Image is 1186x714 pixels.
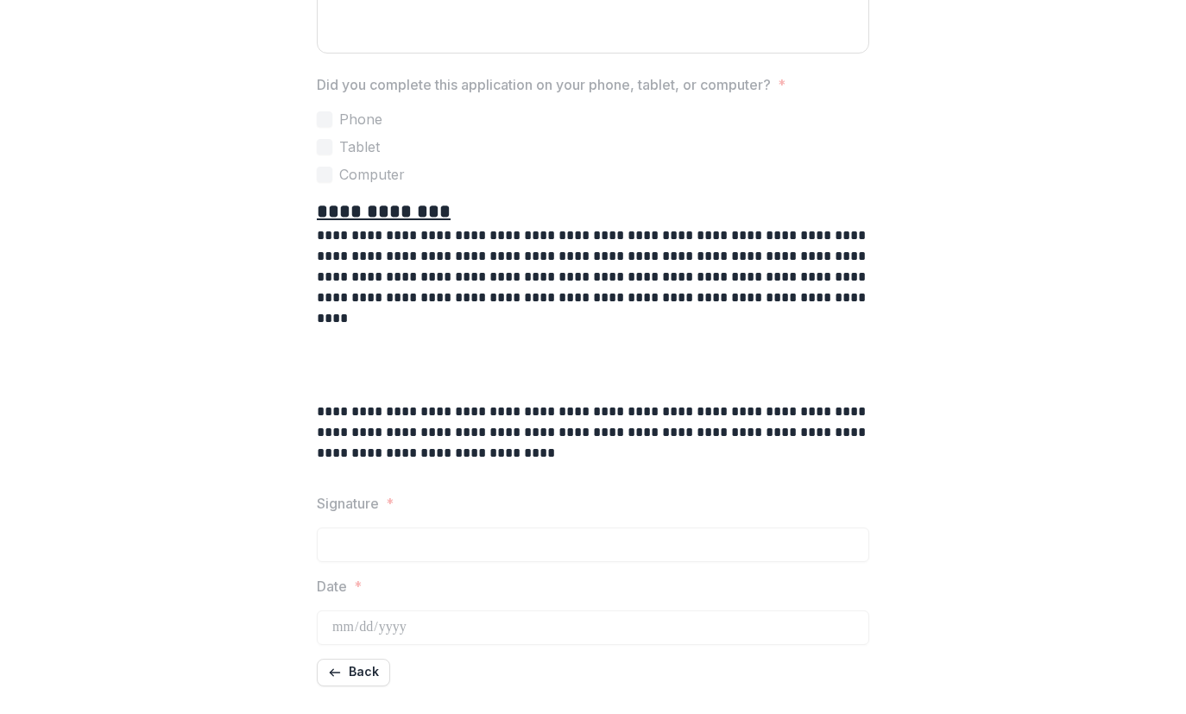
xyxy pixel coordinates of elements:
[339,136,380,157] span: Tablet
[317,74,771,95] p: Did you complete this application on your phone, tablet, or computer?
[339,164,405,185] span: Computer
[317,493,379,514] p: Signature
[317,576,347,597] p: Date
[317,659,390,686] button: Back
[339,109,382,130] span: Phone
